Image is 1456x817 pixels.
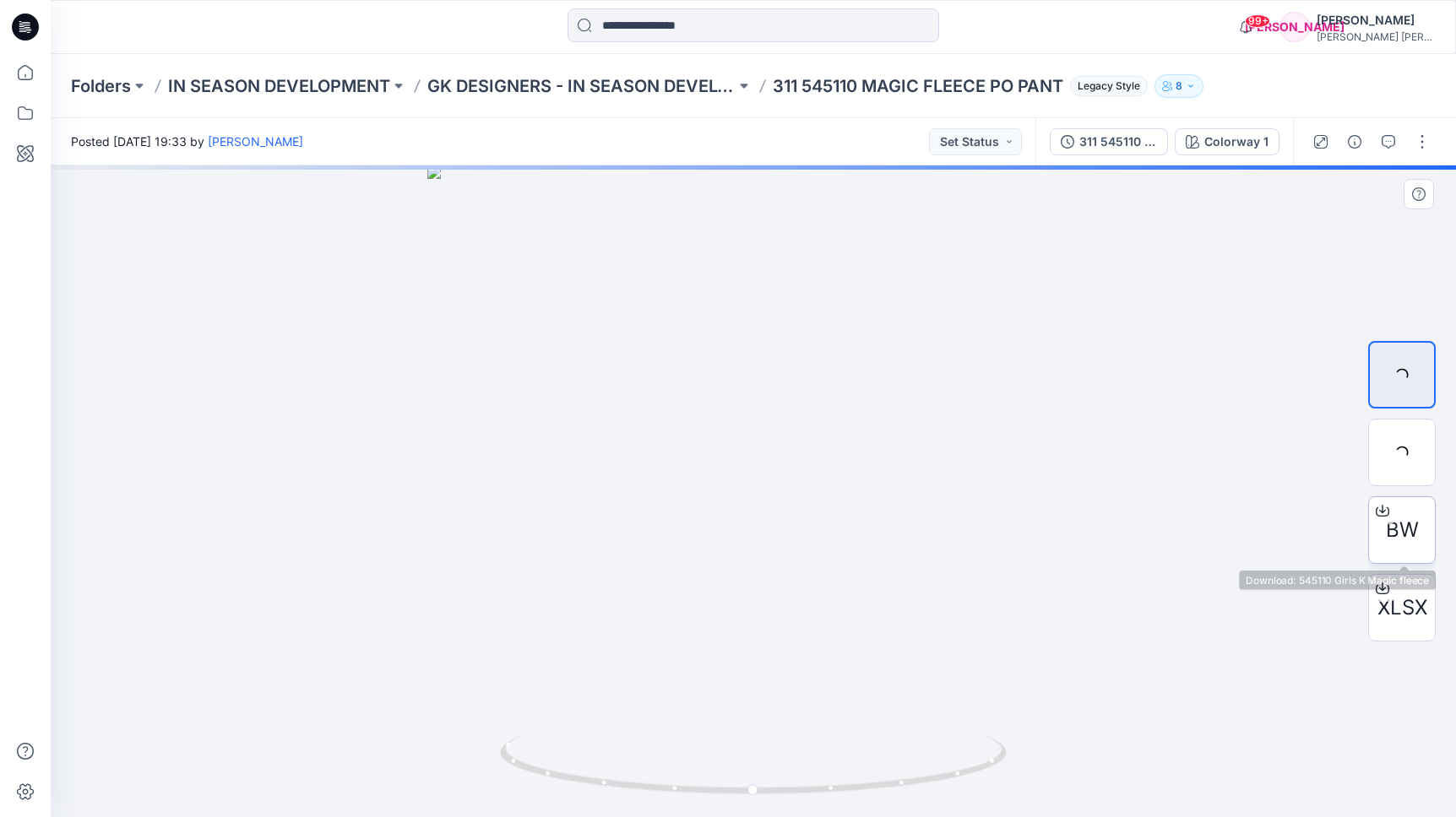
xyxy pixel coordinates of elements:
a: GK DESIGNERS - IN SEASON DEVELOPMENT [427,74,736,98]
a: IN SEASON DEVELOPMENT [168,74,390,98]
button: Legacy Style [1063,74,1148,98]
a: [PERSON_NAME] [208,134,303,149]
button: Details [1341,128,1368,155]
div: [PERSON_NAME] [1317,10,1435,30]
div: [PERSON_NAME] [1279,12,1310,42]
span: XLSX [1377,592,1427,623]
span: Legacy Style [1070,76,1148,96]
p: 8 [1176,77,1182,95]
span: BW [1386,515,1419,545]
button: 8 [1154,74,1203,98]
div: [PERSON_NAME] [PERSON_NAME] [1317,30,1435,43]
span: 99+ [1245,14,1270,28]
div: 311 545110 MAGIC FLEECE PO PANT [1079,133,1157,151]
div: Colorway 1 [1204,133,1269,151]
a: Folders [71,74,131,98]
span: Posted [DATE] 19:33 by [71,133,303,150]
button: Colorway 1 [1175,128,1279,155]
button: 311 545110 MAGIC FLEECE PO PANT [1050,128,1168,155]
p: 311 545110 MAGIC FLEECE PO PANT [773,74,1063,98]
